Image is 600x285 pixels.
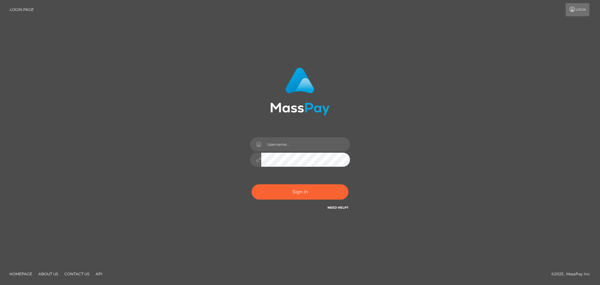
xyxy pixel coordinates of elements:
a: Login [566,3,589,16]
a: Homepage [7,269,35,279]
a: Need Help? [327,206,348,210]
a: Contact Us [62,269,92,279]
input: Username... [261,137,350,151]
a: Login Page [10,3,34,16]
a: API [93,269,105,279]
button: Sign in [252,184,348,200]
a: About Us [36,269,61,279]
img: MassPay Login [270,68,330,115]
div: © 2025 , MassPay Inc. [551,271,595,277]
